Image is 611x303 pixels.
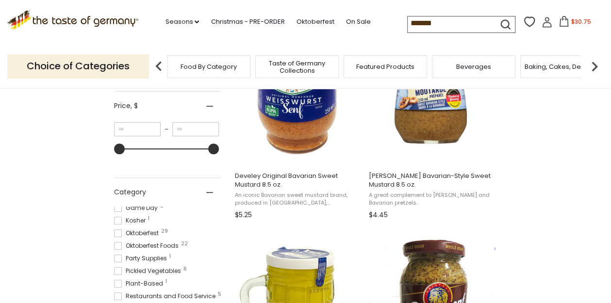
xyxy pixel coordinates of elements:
span: Category [114,187,146,197]
a: Featured Products [356,63,414,70]
span: $5.25 [235,210,252,220]
span: 1 [165,279,167,284]
span: Restaurants and Food Service [114,292,218,301]
a: Oktoberfest [296,16,334,27]
input: Maximum value [172,122,219,136]
span: Price [114,101,138,111]
a: On Sale [346,16,370,27]
span: Plant-Based [114,279,166,288]
span: Pickled Vegetables [114,267,184,275]
img: previous arrow [149,57,168,76]
a: Beverages [456,63,491,70]
a: Christmas - PRE-ORDER [211,16,284,27]
span: A great complement to [PERSON_NAME] and Bavarian pretzels. [368,191,494,207]
span: $4.45 [368,210,387,220]
span: 1 [148,216,149,221]
span: 22 [181,241,188,246]
span: Oktoberfest [114,229,162,238]
span: – [161,125,172,134]
span: Party Supplies [114,254,170,263]
input: Minimum value [114,122,161,136]
span: Game Day [114,204,161,212]
span: Develey Original Bavarian Sweet Mustard 8.5 oz. [235,172,361,189]
a: Seasons [165,16,199,27]
a: Food By Category [181,63,237,70]
button: $30.75 [554,16,595,31]
span: 5 [160,204,164,208]
a: Kuehne Bavarian-Style Sweet Mustard 8.5 oz. [367,19,495,223]
span: 1 [169,254,171,259]
a: Taste of Germany Collections [258,60,336,74]
a: Develey Original Bavarian Sweet Mustard 8.5 oz. [233,19,362,223]
img: next arrow [585,57,604,76]
span: $30.75 [571,17,591,26]
span: An iconic Bavarian sweet mustard brand, produced in [GEOGRAPHIC_DATA], [GEOGRAPHIC_DATA], by [PER... [235,191,361,207]
span: Oktoberfest Foods [114,241,182,250]
span: , $ [131,101,138,111]
span: 5 [218,292,221,297]
span: [PERSON_NAME] Bavarian-Style Sweet Mustard 8.5 oz. [368,172,494,189]
p: Choice of Categories [7,54,149,78]
img: Kuehne Bavarian-Style Sweet Mustard [367,28,495,156]
a: Baking, Cakes, Desserts [525,63,600,70]
span: Kosher [114,216,149,225]
img: Develey Original Bavarian Sweet Mustard 8.5 oz. [233,28,362,156]
span: 29 [161,229,168,234]
span: 6 [183,267,187,271]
